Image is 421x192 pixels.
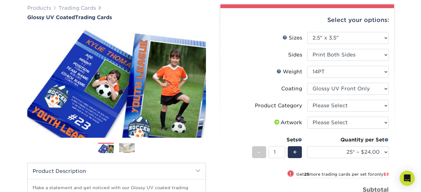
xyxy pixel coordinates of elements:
span: + [293,147,297,157]
span: $3 [383,172,389,177]
div: Product Category [255,102,302,109]
div: Artwork [273,119,302,126]
div: Sizes [282,34,302,42]
div: Select your options: [225,8,389,32]
a: Products [27,5,51,11]
a: Trading Cards [59,5,96,11]
img: Trading Cards 02 [119,143,135,153]
span: only [374,172,389,177]
a: Glossy UV CoatedTrading Cards [27,14,206,20]
span: Glossy UV Coated [27,14,75,20]
small: Get more trading cards per set for [296,172,389,178]
img: Trading Cards 01 [98,143,114,154]
span: ! [290,171,291,177]
div: Weight [276,68,302,76]
img: Glossy UV Coated 01 [27,21,206,145]
div: Coating [281,85,302,93]
span: - [258,147,260,157]
h2: Product Description [28,163,206,179]
strong: 25 [304,172,309,177]
h1: Trading Cards [27,14,206,20]
div: Sides [288,51,302,59]
div: Quantity per Set [307,136,389,144]
div: Sets [252,136,302,144]
div: Open Intercom Messenger [400,171,415,186]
